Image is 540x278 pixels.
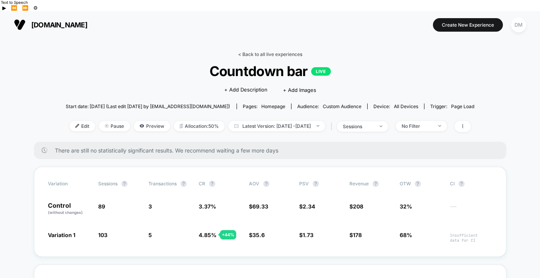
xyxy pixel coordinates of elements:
span: Variation 1 [48,232,75,238]
div: Audience: [297,103,361,109]
span: Latest Version: [DATE] - [DATE] [228,121,325,131]
div: + 44 % [220,230,236,239]
span: Device: [367,103,424,109]
span: + Add Images [283,87,316,93]
img: edit [75,124,79,128]
span: Revenue [349,181,369,186]
span: $ [349,232,362,238]
img: Visually logo [14,19,26,31]
span: Transactions [148,181,177,186]
span: all devices [394,103,418,109]
button: ? [121,181,128,187]
span: Countdown bar [86,63,454,79]
button: Forward [20,5,31,11]
button: ? [209,181,215,187]
span: $ [249,203,268,210]
img: end [438,125,441,127]
span: Insufficient data for CI [450,233,492,243]
span: | [329,121,337,132]
span: 3.37 % [199,203,216,210]
button: [DOMAIN_NAME] [12,19,90,31]
span: AOV [249,181,259,186]
img: end [380,125,382,127]
span: $ [249,232,265,238]
div: No Filter [402,123,433,129]
button: Previous [9,5,20,11]
span: $ [299,232,313,238]
span: Sessions [98,181,118,186]
span: $ [299,203,315,210]
button: Create New Experience [433,18,503,32]
span: Start date: [DATE] (Last edit [DATE] by [EMAIL_ADDRESS][DOMAIN_NAME]) [66,103,230,109]
span: 5 [148,232,152,238]
span: Preview [134,121,170,131]
span: + Add Description [224,86,267,94]
span: (without changes) [48,210,83,215]
img: calendar [234,124,238,128]
button: DM [509,17,528,33]
img: end [317,125,319,127]
button: ? [263,181,269,187]
span: $ [349,203,363,210]
p: LIVE [311,67,330,76]
span: 1.73 [303,232,313,238]
div: Pages: [243,103,285,109]
button: ? [181,181,187,187]
span: 35.6 [252,232,265,238]
span: 32% [400,203,412,210]
span: Custom Audience [323,103,361,109]
span: --- [450,204,492,215]
span: 68% [400,232,412,238]
span: Allocation: 50% [174,121,225,131]
span: Pause [99,121,130,131]
img: end [105,124,109,128]
span: CI [450,181,492,187]
span: There are still no statistically significant results. We recommend waiting a few more days [55,147,491,154]
span: homepage [261,103,285,109]
span: [DOMAIN_NAME] [31,21,87,29]
span: 89 [98,203,105,210]
span: 2.34 [303,203,315,210]
button: ? [415,181,421,187]
span: OTW [400,181,442,187]
span: Edit [70,121,95,131]
img: rebalance [180,124,183,128]
span: 178 [353,232,362,238]
span: PSV [299,181,309,186]
span: Variation [48,181,90,187]
button: Settings [31,5,40,11]
span: CR [199,181,205,186]
a: < Back to all live experiences [238,51,302,57]
button: ? [458,181,465,187]
span: 4.85 % [199,232,216,238]
span: Page Load [451,103,474,109]
div: Trigger: [430,103,474,109]
div: sessions [343,124,374,129]
div: DM [511,17,526,32]
button: ? [313,181,319,187]
span: 103 [98,232,107,238]
span: 69.33 [252,203,268,210]
p: Control [48,202,90,215]
span: 3 [148,203,152,210]
button: ? [373,181,379,187]
span: 208 [353,203,363,210]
